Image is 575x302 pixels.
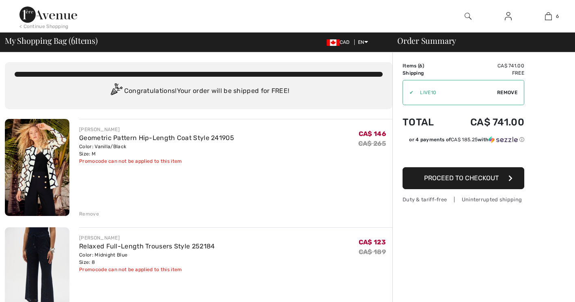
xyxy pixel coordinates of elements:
button: Proceed to Checkout [403,167,524,189]
div: [PERSON_NAME] [79,126,234,133]
img: Canadian Dollar [327,39,340,46]
div: Promocode can not be applied to this item [79,266,215,273]
a: 6 [529,11,568,21]
div: Color: Midnight Blue Size: 8 [79,251,215,266]
img: 1ère Avenue [19,6,77,23]
span: CAD [327,39,353,45]
span: EN [358,39,368,45]
div: Color: Vanilla/Black Size: M [79,143,234,157]
span: 6 [419,63,422,69]
td: CA$ 741.00 [447,62,524,69]
div: Duty & tariff-free | Uninterrupted shipping [403,196,524,203]
img: Geometric Pattern Hip-Length Coat Style 241905 [5,119,69,216]
div: Promocode can not be applied to this item [79,157,234,165]
div: ✔ [403,89,413,96]
div: or 4 payments ofCA$ 185.25withSezzle Click to learn more about Sezzle [403,136,524,146]
span: 6 [71,35,75,45]
td: Items ( ) [403,62,447,69]
span: CA$ 146 [359,130,386,138]
s: CA$ 189 [359,248,386,256]
div: Order Summary [388,37,570,45]
td: Free [447,69,524,77]
img: search the website [465,11,472,21]
img: My Info [505,11,512,21]
div: Congratulations! Your order will be shipped for FREE! [15,83,383,99]
a: Geometric Pattern Hip-Length Coat Style 241905 [79,134,234,142]
td: Total [403,108,447,136]
span: CA$ 123 [359,238,386,246]
img: My Bag [545,11,552,21]
div: < Continue Shopping [19,23,69,30]
div: [PERSON_NAME] [79,234,215,242]
a: Relaxed Full-Length Trousers Style 252184 [79,242,215,250]
iframe: PayPal-paypal [403,146,524,164]
span: 6 [556,13,559,20]
div: or 4 payments of with [409,136,524,143]
div: Remove [79,210,99,218]
span: My Shopping Bag ( Items) [5,37,98,45]
iframe: Find more information here [423,70,575,302]
s: CA$ 265 [358,140,386,147]
img: Congratulation2.svg [108,83,124,99]
td: Shipping [403,69,447,77]
input: Promo code [413,80,497,105]
a: Sign In [498,11,518,22]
